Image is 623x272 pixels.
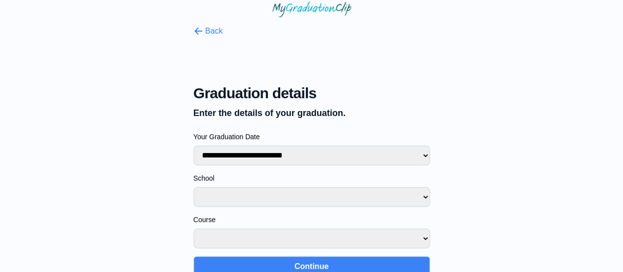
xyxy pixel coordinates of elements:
span: Graduation details [194,84,430,102]
label: Course [194,215,430,225]
label: Your Graduation Date [194,132,430,142]
p: Enter the details of your graduation. [194,106,430,120]
button: Back [194,25,223,37]
label: School [194,173,430,183]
